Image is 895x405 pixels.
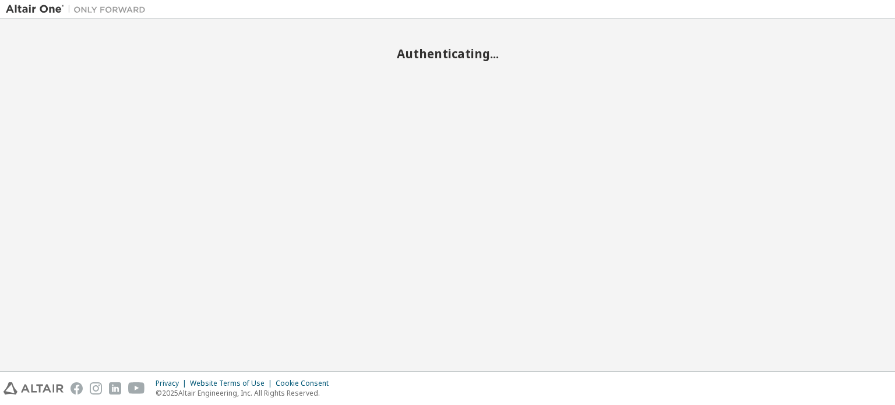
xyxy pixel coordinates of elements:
[109,382,121,395] img: linkedin.svg
[71,382,83,395] img: facebook.svg
[156,379,190,388] div: Privacy
[6,46,889,61] h2: Authenticating...
[128,382,145,395] img: youtube.svg
[90,382,102,395] img: instagram.svg
[156,388,336,398] p: © 2025 Altair Engineering, Inc. All Rights Reserved.
[6,3,151,15] img: Altair One
[3,382,64,395] img: altair_logo.svg
[190,379,276,388] div: Website Terms of Use
[276,379,336,388] div: Cookie Consent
